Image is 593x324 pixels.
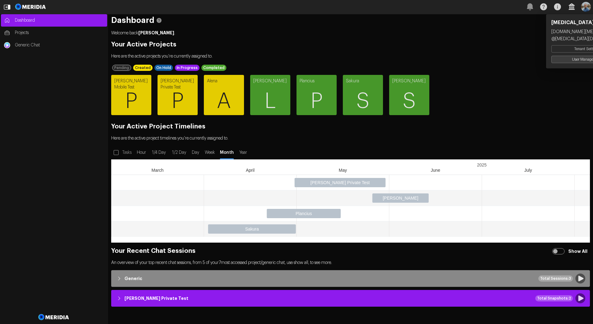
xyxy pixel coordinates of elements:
span: Generic Chat [15,42,104,48]
a: Generic ChatGeneric Chat [1,39,107,51]
p: Welcome back . [111,30,590,36]
label: Show All [567,246,590,257]
span: 1/2 Day [170,149,187,156]
span: S [389,83,429,120]
p: An overview of your top recent chat sessions, from 5 of your 7 most accessed project/generic chat... [111,260,590,266]
span: Week [203,149,216,156]
a: PlanciusP [296,75,337,115]
img: Meridia Logo [37,310,70,324]
button: GenericTotal Sessions:3 [113,272,588,285]
div: Created [133,65,153,71]
div: Total Snapshots: 2 [535,295,573,301]
img: Generic Chat [4,42,10,48]
a: [PERSON_NAME]L [250,75,290,115]
span: A [204,83,244,120]
span: Hour [136,149,147,156]
h1: Dashboard [111,17,590,24]
div: On Hold [154,65,173,71]
a: Dashboard [1,14,107,27]
img: Profile Icon [581,2,591,12]
button: [PERSON_NAME] Private TestTotal Snapshots:2 [113,292,588,305]
span: Day [191,149,200,156]
div: Total Sessions: 3 [538,275,573,282]
div: Completed [201,65,226,71]
div: In Progress [175,65,200,71]
div: Pending [112,65,131,71]
h2: Your Active Project Timelines [111,123,590,130]
span: P [111,83,151,120]
p: Here are the active projects you're currently assigned to. [111,53,590,59]
h2: Your Recent Chat Sessions [111,248,590,254]
span: P [158,83,198,120]
span: S [343,83,383,120]
label: Tasks [121,147,134,158]
a: [PERSON_NAME]S [389,75,429,115]
a: [PERSON_NAME] Private TestP [158,75,198,115]
span: L [250,83,290,120]
strong: [PERSON_NAME] [138,31,174,35]
span: P [296,83,337,120]
a: [PERSON_NAME] Mobile TestP [111,75,151,115]
span: Month [219,149,234,156]
h2: Your Active Projects [111,41,590,48]
a: Projects [1,27,107,39]
a: AlenaA [204,75,244,115]
span: 1/4 Day [150,149,167,156]
span: Dashboard [15,17,104,24]
span: Year [238,149,249,156]
a: SakuraS [343,75,383,115]
p: Here are the active project timelines you're currently assigned to. [111,135,590,141]
span: Projects [15,30,104,36]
